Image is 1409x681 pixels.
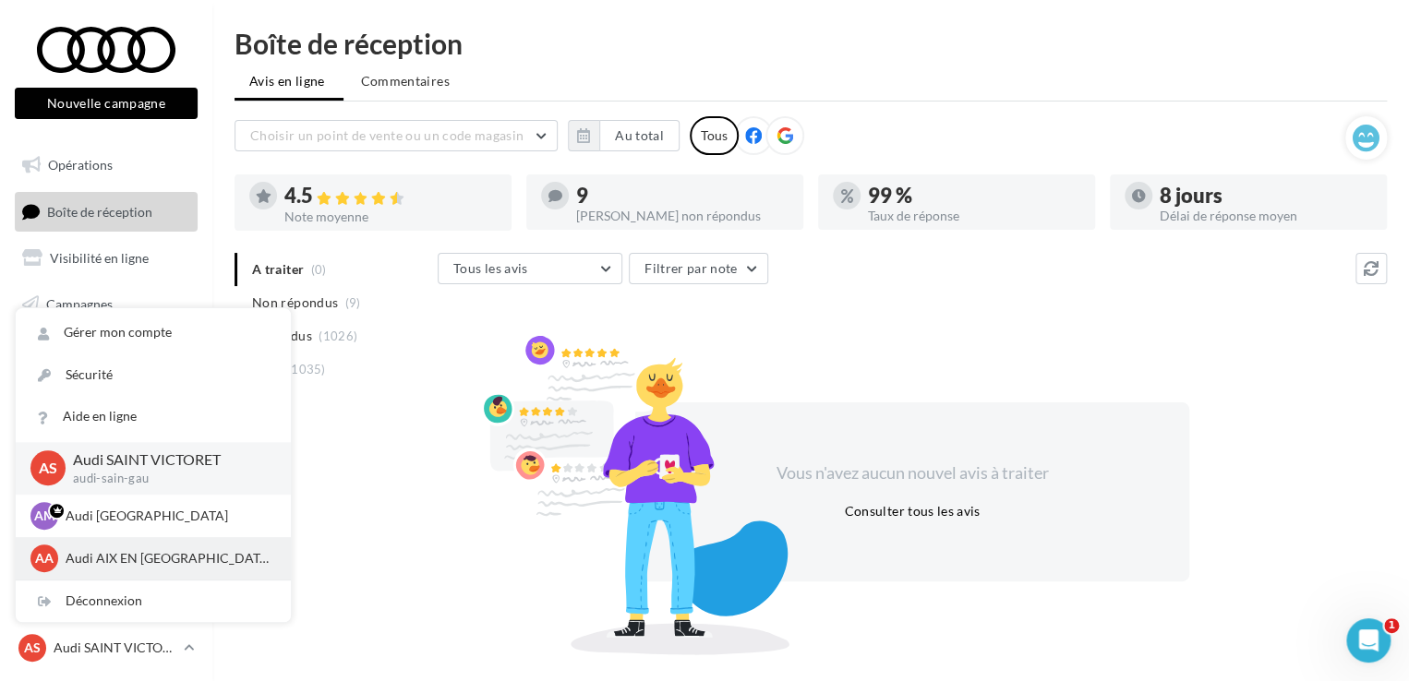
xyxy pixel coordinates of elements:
[868,209,1080,222] div: Taux de réponse
[11,192,201,232] a: Boîte de réception
[250,127,524,143] span: Choisir un point de vente ou un code magasin
[1160,209,1372,222] div: Délai de réponse moyen
[837,500,987,522] button: Consulter tous les avis
[46,296,113,312] span: Campagnes
[11,285,201,324] a: Campagnes
[11,146,201,185] a: Opérations
[1346,618,1391,663] iframe: Intercom live chat
[16,580,291,622] div: Déconnexion
[73,449,261,471] p: Audi SAINT VICTORET
[453,260,528,276] span: Tous les avis
[568,120,680,151] button: Au total
[48,157,113,173] span: Opérations
[16,354,291,396] a: Sécurité
[753,461,1071,485] div: Vous n'avez aucun nouvel avis à traiter
[73,471,261,487] p: audi-sain-gau
[1384,618,1399,633] span: 1
[576,209,789,222] div: [PERSON_NAME] non répondus
[47,203,152,219] span: Boîte de réception
[287,362,326,376] span: (1035)
[438,253,622,284] button: Tous les avis
[284,210,497,223] div: Note moyenne
[16,396,291,437] a: Aide en ligne
[284,185,497,207] div: 4.5
[16,312,291,353] a: Gérer mon compte
[599,120,680,151] button: Au total
[11,239,201,278] a: Visibilité en ligne
[34,507,55,525] span: AM
[629,253,768,284] button: Filtrer par note
[252,293,338,312] span: Non répondus
[24,639,41,657] span: AS
[66,549,269,567] p: Audi AIX EN [GEOGRAPHIC_DATA]
[11,376,201,431] a: PLV et print personnalisable
[15,630,198,665] a: AS Audi SAINT VICTORET
[1160,185,1372,206] div: 8 jours
[15,88,198,119] button: Nouvelle campagne
[235,30,1387,57] div: Boîte de réception
[39,458,57,479] span: AS
[319,329,357,343] span: (1026)
[690,116,739,155] div: Tous
[235,120,558,151] button: Choisir un point de vente ou un code magasin
[576,185,789,206] div: 9
[868,185,1080,206] div: 99 %
[50,250,149,266] span: Visibilité en ligne
[11,331,201,370] a: Médiathèque
[54,639,176,657] p: Audi SAINT VICTORET
[345,295,361,310] span: (9)
[361,73,450,89] span: Commentaires
[35,549,54,567] span: AA
[66,507,269,525] p: Audi [GEOGRAPHIC_DATA]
